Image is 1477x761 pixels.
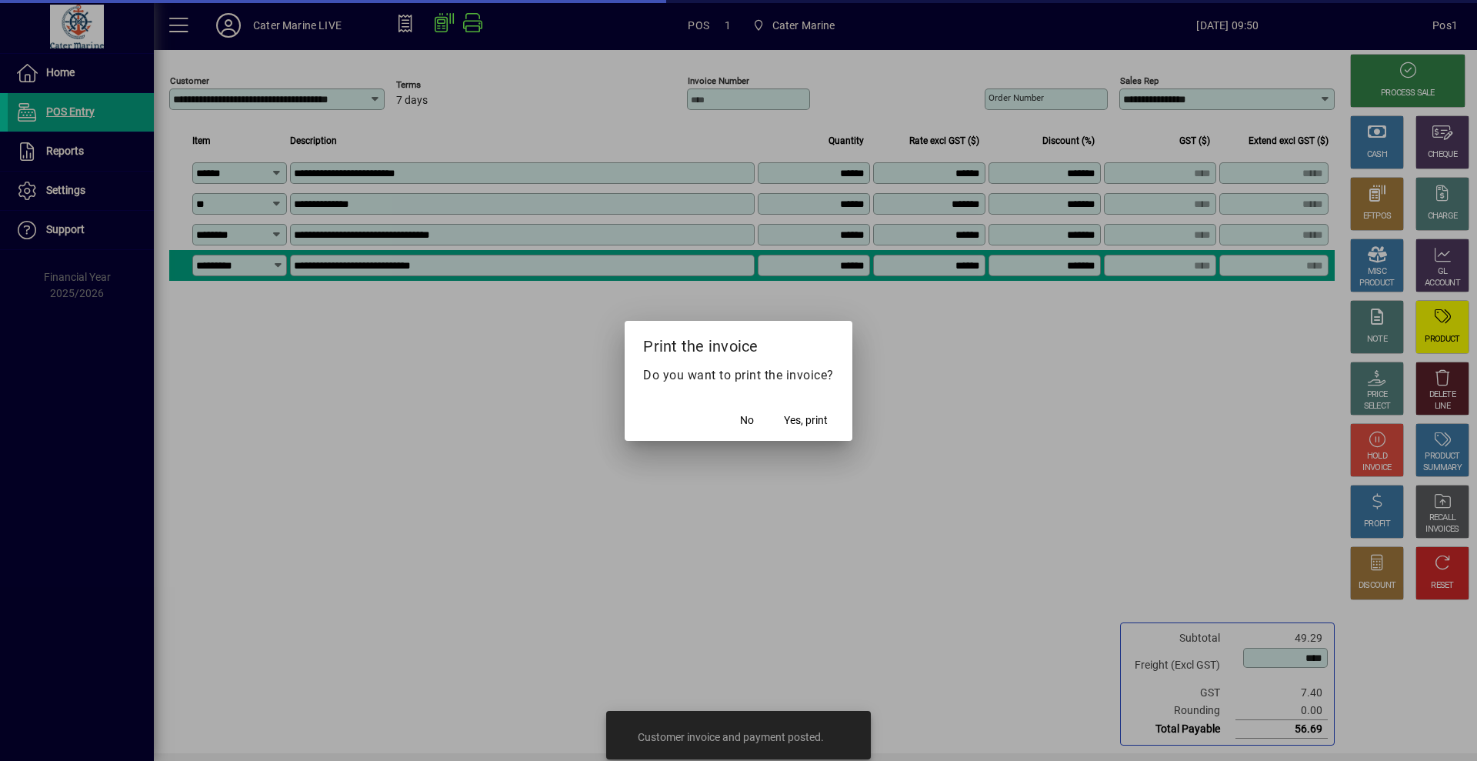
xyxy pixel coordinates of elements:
[778,407,834,435] button: Yes, print
[625,321,852,365] h2: Print the invoice
[784,412,828,429] span: Yes, print
[643,366,834,385] p: Do you want to print the invoice?
[740,412,754,429] span: No
[722,407,772,435] button: No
